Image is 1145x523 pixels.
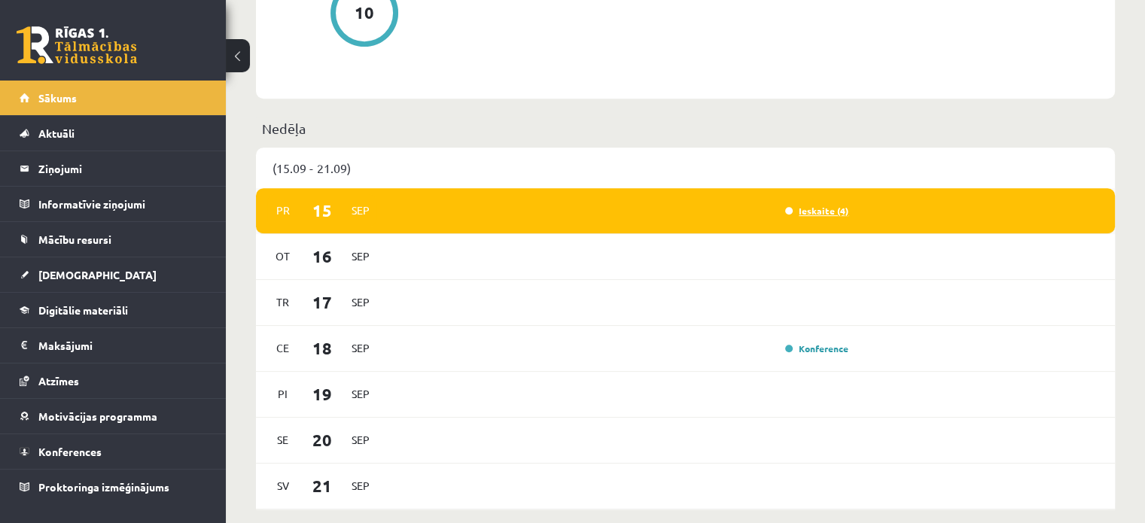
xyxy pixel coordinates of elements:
span: Mācību resursi [38,233,111,246]
div: 10 [355,5,374,21]
a: Konference [785,342,848,354]
a: Konferences [20,434,207,469]
span: Sākums [38,91,77,105]
span: Se [267,428,299,452]
span: Sep [345,474,376,497]
span: Pi [267,382,299,406]
a: Aktuāli [20,116,207,151]
a: Proktoringa izmēģinājums [20,470,207,504]
a: Maksājumi [20,328,207,363]
span: Atzīmes [38,374,79,388]
span: Ce [267,336,299,360]
span: Aktuāli [38,126,75,140]
span: Konferences [38,445,102,458]
a: Atzīmes [20,363,207,398]
span: 16 [299,244,346,269]
span: Sv [267,474,299,497]
span: Sep [345,382,376,406]
span: 19 [299,382,346,406]
a: Ziņojumi [20,151,207,186]
span: [DEMOGRAPHIC_DATA] [38,268,157,281]
span: Motivācijas programma [38,409,157,423]
span: Sep [345,245,376,268]
span: Digitālie materiāli [38,303,128,317]
span: 21 [299,473,346,498]
span: Sep [345,199,376,222]
div: (15.09 - 21.09) [256,147,1115,188]
a: Mācību resursi [20,222,207,257]
a: [DEMOGRAPHIC_DATA] [20,257,207,292]
span: Sep [345,428,376,452]
a: Rīgas 1. Tālmācības vidusskola [17,26,137,64]
span: Proktoringa izmēģinājums [38,480,169,494]
a: Digitālie materiāli [20,293,207,327]
a: Sākums [20,81,207,115]
legend: Maksājumi [38,328,207,363]
span: 18 [299,336,346,360]
a: Motivācijas programma [20,399,207,433]
p: Nedēļa [262,118,1109,138]
span: Tr [267,290,299,314]
span: Sep [345,290,376,314]
span: 17 [299,290,346,315]
span: Pr [267,199,299,222]
span: Ot [267,245,299,268]
span: Sep [345,336,376,360]
legend: Informatīvie ziņojumi [38,187,207,221]
span: 20 [299,427,346,452]
span: 15 [299,198,346,223]
a: Ieskaite (4) [785,205,848,217]
a: Informatīvie ziņojumi [20,187,207,221]
legend: Ziņojumi [38,151,207,186]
